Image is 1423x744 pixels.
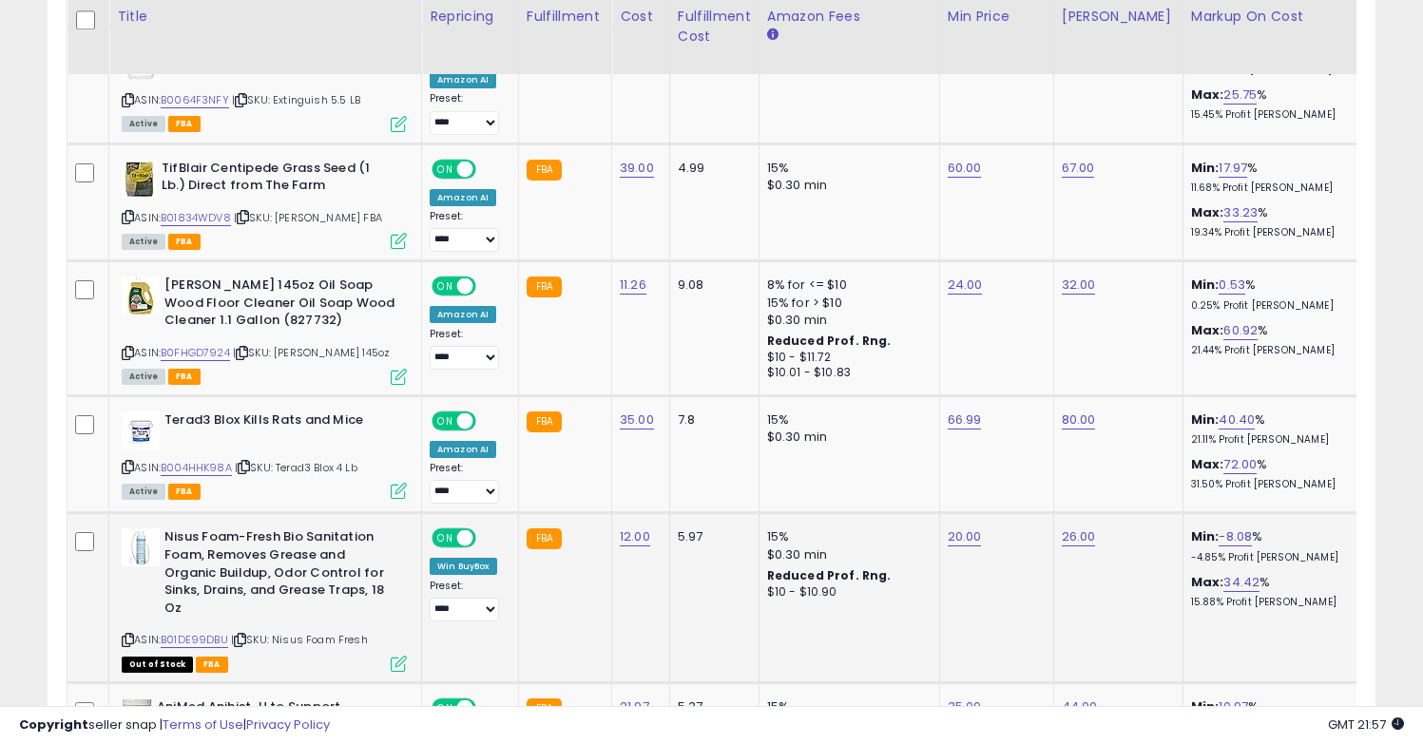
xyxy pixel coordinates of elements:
[1191,573,1224,591] b: Max:
[1062,527,1096,546] a: 26.00
[164,411,395,434] b: Terad3 Blox Kills Rats and Mice
[117,7,413,27] div: Title
[162,160,393,200] b: TifBlair Centipede Grass Seed (1 Lb.) Direct from The Farm
[1191,204,1349,239] div: %
[1191,159,1220,177] b: Min:
[19,715,88,734] strong: Copyright
[620,159,654,178] a: 39.00
[19,716,330,734] div: seller snap | |
[1191,277,1349,312] div: %
[767,177,925,194] div: $0.30 min
[473,278,504,295] span: OFF
[767,295,925,312] div: 15% for > $10
[1191,203,1224,221] b: Max:
[164,528,395,621] b: Nisus Foam-Fresh Bio Sanitation Foam, Removes Grease and Organic Buildup, Odor Control for Sinks,...
[527,7,604,27] div: Fulfillment
[1191,433,1349,447] p: 21.11% Profit [PERSON_NAME]
[1219,276,1245,295] a: 0.53
[430,558,497,575] div: Win BuyBox
[122,42,407,130] div: ASIN:
[1191,456,1349,491] div: %
[1191,108,1349,122] p: 15.45% Profit [PERSON_NAME]
[1191,410,1220,429] b: Min:
[430,71,496,88] div: Amazon AI
[1191,321,1224,339] b: Max:
[620,276,646,295] a: 11.26
[122,277,407,382] div: ASIN:
[1223,573,1260,592] a: 34.42
[767,567,892,583] b: Reduced Prof. Rng.
[433,161,457,177] span: ON
[1191,299,1349,313] p: 0.25% Profit [PERSON_NAME]
[1062,159,1095,178] a: 67.00
[1191,551,1349,564] p: -4.85% Profit [PERSON_NAME]
[1191,7,1356,27] div: Markup on Cost
[196,657,228,673] span: FBA
[122,160,157,198] img: 51UJ-pNXKOL._SL40_.jpg
[1191,226,1349,239] p: 19.34% Profit [PERSON_NAME]
[948,159,982,178] a: 60.00
[767,411,925,429] div: 15%
[161,632,228,648] a: B01DE99DBU
[1328,715,1404,734] span: 2025-10-6 21:57 GMT
[1191,455,1224,473] b: Max:
[122,116,165,132] span: All listings currently available for purchase on Amazon
[232,92,360,107] span: | SKU: Extinguish 5.5 LB
[161,210,231,226] a: B01834WDV8
[678,528,744,545] div: 5.97
[430,189,496,206] div: Amazon AI
[122,234,165,250] span: All listings currently available for purchase on Amazon
[122,160,407,248] div: ASIN:
[1062,7,1175,27] div: [PERSON_NAME]
[527,160,562,181] small: FBA
[1191,160,1349,195] div: %
[168,234,201,250] span: FBA
[1191,344,1349,357] p: 21.44% Profit [PERSON_NAME]
[122,528,407,669] div: ASIN:
[246,715,330,734] a: Privacy Policy
[767,365,925,381] div: $10.01 - $10.83
[620,7,662,27] div: Cost
[161,460,232,476] a: B004HHK98A
[678,160,744,177] div: 4.99
[767,312,925,329] div: $0.30 min
[122,528,160,566] img: 41hvhij6kXL._SL40_.jpg
[1191,596,1349,609] p: 15.88% Profit [PERSON_NAME]
[473,530,504,546] span: OFF
[168,369,201,385] span: FBA
[948,7,1046,27] div: Min Price
[1191,528,1349,563] div: %
[430,441,496,458] div: Amazon AI
[1219,159,1247,178] a: 17.97
[767,584,925,601] div: $10 - $10.90
[767,27,779,44] small: Amazon Fees.
[767,160,925,177] div: 15%
[1191,86,1224,104] b: Max:
[1223,321,1258,340] a: 60.92
[1223,203,1258,222] a: 33.23
[948,410,982,429] a: 66.99
[122,369,165,385] span: All listings currently available for purchase on Amazon
[1191,411,1349,447] div: %
[161,92,229,108] a: B0064F3NFY
[678,411,744,429] div: 7.8
[527,528,562,549] small: FBA
[231,632,368,647] span: | SKU: Nisus Foam Fresh
[767,429,925,446] div: $0.30 min
[122,657,193,673] span: All listings that are currently out of stock and unavailable for purchase on Amazon
[122,411,160,449] img: 41LzjunIu6L._SL40_.jpg
[1191,322,1349,357] div: %
[168,116,201,132] span: FBA
[1223,86,1257,105] a: 25.75
[1062,410,1096,429] a: 80.00
[430,92,504,135] div: Preset:
[122,411,407,498] div: ASIN:
[430,7,510,27] div: Repricing
[235,460,357,475] span: | SKU: Terad3 Blox 4 Lb
[1219,410,1255,429] a: 40.40
[767,7,932,27] div: Amazon Fees
[430,462,504,505] div: Preset:
[1191,574,1349,609] div: %
[430,328,504,371] div: Preset:
[948,276,983,295] a: 24.00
